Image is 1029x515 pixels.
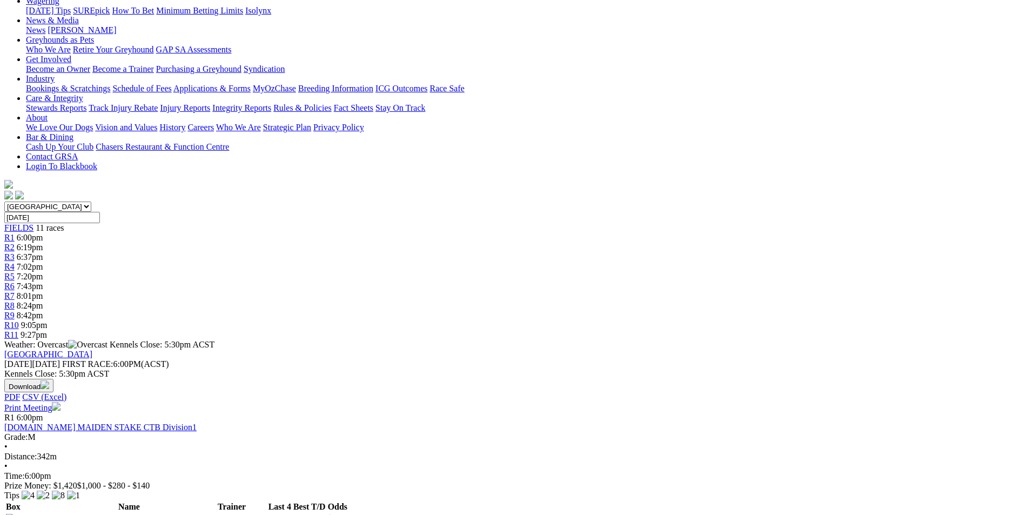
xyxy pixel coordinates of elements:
a: ICG Outcomes [375,84,427,93]
span: • [4,442,8,451]
a: GAP SA Assessments [156,45,232,54]
th: Odds [327,501,348,512]
a: Cash Up Your Club [26,142,93,151]
a: Industry [26,74,55,83]
a: R1 [4,233,15,242]
a: We Love Our Dogs [26,123,93,132]
a: Applications & Forms [173,84,251,93]
span: 7:02pm [17,262,43,271]
input: Select date [4,212,100,223]
a: Schedule of Fees [112,84,171,93]
a: Get Involved [26,55,71,64]
div: 6:00pm [4,471,1025,481]
a: Track Injury Rebate [89,103,158,112]
a: News & Media [26,16,79,25]
a: Injury Reports [160,103,210,112]
th: Best T/D [293,501,326,512]
a: Become a Trainer [92,64,154,73]
span: 6:00pm [17,233,43,242]
span: R2 [4,243,15,252]
div: Bar & Dining [26,142,1025,152]
a: Greyhounds as Pets [26,35,94,44]
img: 8 [52,491,65,500]
div: News & Media [26,25,1025,35]
img: printer.svg [52,402,60,411]
a: R3 [4,252,15,262]
span: 11 races [36,223,64,232]
a: News [26,25,45,35]
span: Kennels Close: 5:30pm ACST [110,340,214,349]
a: Print Meeting [4,403,60,412]
a: Who We Are [26,45,71,54]
a: Integrity Reports [212,103,271,112]
a: R7 [4,291,15,300]
span: [DATE] [4,359,32,369]
img: download.svg [41,380,49,389]
a: Purchasing a Greyhound [156,64,241,73]
a: Chasers Restaurant & Function Centre [96,142,229,151]
a: MyOzChase [253,84,296,93]
img: twitter.svg [15,191,24,199]
a: Fact Sheets [334,103,373,112]
a: Who We Are [216,123,261,132]
span: R10 [4,320,19,330]
span: Box [6,502,21,511]
a: About [26,113,48,122]
a: Become an Owner [26,64,90,73]
span: Grade: [4,432,28,442]
a: Stay On Track [375,103,425,112]
a: R6 [4,282,15,291]
th: Name [62,501,196,512]
a: R11 [4,330,18,339]
a: Strategic Plan [263,123,311,132]
a: Race Safe [429,84,464,93]
a: R5 [4,272,15,281]
a: SUREpick [73,6,110,15]
a: Minimum Betting Limits [156,6,243,15]
span: 8:01pm [17,291,43,300]
img: 1 [67,491,80,500]
a: Careers [187,123,214,132]
span: • [4,462,8,471]
a: Login To Blackbook [26,162,97,171]
a: Syndication [244,64,285,73]
span: FIRST RACE: [62,359,113,369]
a: PDF [4,392,20,402]
a: Privacy Policy [313,123,364,132]
a: Vision and Values [95,123,157,132]
a: History [159,123,185,132]
span: [DATE] [4,359,60,369]
div: About [26,123,1025,132]
a: R9 [4,311,15,320]
span: 6:00pm [17,413,43,422]
th: Last 4 [268,501,292,512]
span: 7:20pm [17,272,43,281]
a: Isolynx [245,6,271,15]
a: R4 [4,262,15,271]
a: Bookings & Scratchings [26,84,110,93]
a: Bar & Dining [26,132,73,142]
div: Wagering [26,6,1025,16]
a: How To Bet [112,6,154,15]
div: 342m [4,452,1025,462]
span: Distance: [4,452,37,461]
span: 8:42pm [17,311,43,320]
div: Prize Money: $1,420 [4,481,1025,491]
a: Stewards Reports [26,103,86,112]
a: CSV (Excel) [22,392,66,402]
img: logo-grsa-white.png [4,180,13,189]
span: 9:05pm [21,320,48,330]
a: FIELDS [4,223,33,232]
a: [DATE] Tips [26,6,71,15]
span: 7:43pm [17,282,43,291]
a: Rules & Policies [273,103,332,112]
button: Download [4,379,53,392]
a: [PERSON_NAME] [48,25,116,35]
